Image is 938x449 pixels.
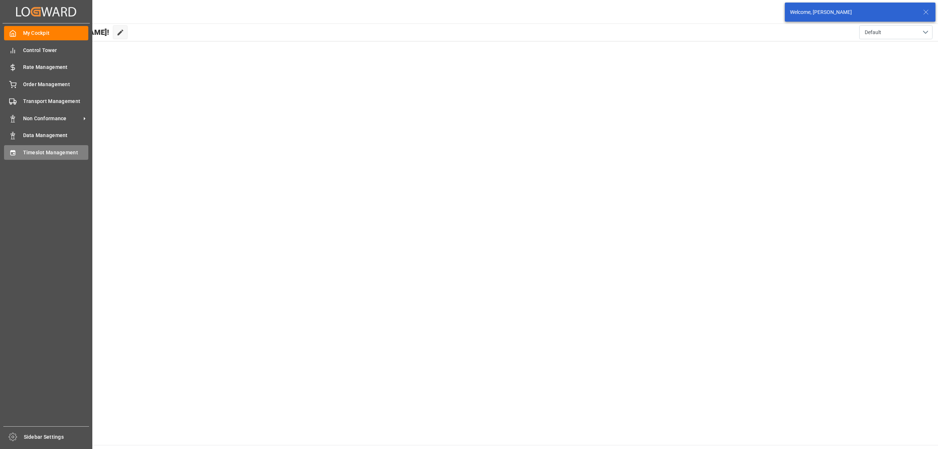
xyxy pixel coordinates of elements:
span: Sidebar Settings [24,433,89,441]
a: My Cockpit [4,26,88,40]
span: Rate Management [23,63,89,71]
a: Transport Management [4,94,88,108]
div: Welcome, [PERSON_NAME] [790,8,916,16]
button: open menu [859,25,933,39]
span: Default [865,29,881,36]
a: Data Management [4,128,88,143]
span: Transport Management [23,97,89,105]
a: Order Management [4,77,88,91]
span: Data Management [23,132,89,139]
a: Timeslot Management [4,145,88,159]
span: My Cockpit [23,29,89,37]
span: Timeslot Management [23,149,89,157]
span: Control Tower [23,47,89,54]
span: Non Conformance [23,115,81,122]
a: Rate Management [4,60,88,74]
span: Order Management [23,81,89,88]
